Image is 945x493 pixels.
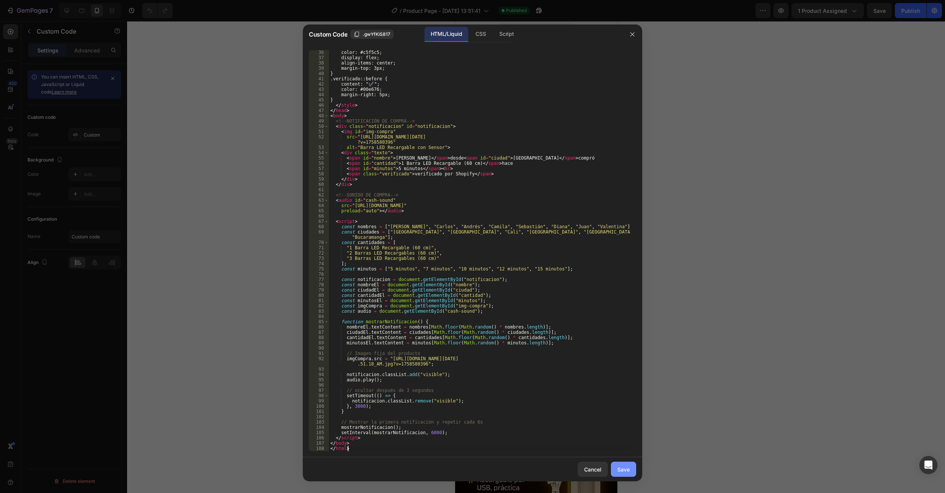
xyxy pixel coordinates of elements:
[309,298,329,303] div: 81
[309,171,329,177] div: 58
[309,319,329,324] div: 85
[309,50,329,55] div: 36
[309,435,329,441] div: 106
[309,430,329,435] div: 105
[309,261,329,266] div: 74
[350,30,394,39] button: .gwYfKiS817
[309,335,329,340] div: 88
[309,441,329,446] div: 107
[9,17,41,24] div: Custom Code
[309,213,329,219] div: 66
[309,346,329,351] div: 90
[309,134,329,145] div: 52
[309,309,329,314] div: 83
[309,219,329,224] div: 67
[309,92,329,97] div: 44
[309,404,329,409] div: 100
[309,161,329,166] div: 56
[309,330,329,335] div: 87
[309,287,329,293] div: 79
[309,409,329,414] div: 101
[363,31,390,38] span: .gwYfKiS817
[309,314,329,319] div: 84
[309,87,329,92] div: 43
[425,27,468,42] div: HTML/Liquid
[309,277,329,282] div: 77
[919,456,937,474] div: Open Intercom Messenger
[617,465,630,473] div: Save
[309,340,329,346] div: 89
[309,97,329,103] div: 45
[309,192,329,198] div: 62
[309,425,329,430] div: 104
[309,419,329,425] div: 103
[309,272,329,277] div: 76
[309,177,329,182] div: 59
[309,103,329,108] div: 46
[309,150,329,155] div: 54
[309,208,329,213] div: 65
[309,66,329,71] div: 39
[309,81,329,87] div: 42
[309,198,329,203] div: 63
[309,372,329,377] div: 94
[309,388,329,393] div: 97
[309,282,329,287] div: 78
[309,182,329,187] div: 60
[48,4,107,11] span: iPhone 15 Pro Max ( 430 px)
[309,60,329,66] div: 38
[309,129,329,134] div: 51
[611,462,636,477] button: Save
[309,240,329,245] div: 70
[309,367,329,372] div: 93
[309,293,329,298] div: 80
[309,446,329,451] div: 108
[309,71,329,76] div: 40
[309,187,329,192] div: 61
[309,166,329,171] div: 57
[309,224,329,229] div: 68
[309,250,329,256] div: 72
[578,462,608,477] button: Cancel
[309,377,329,382] div: 95
[309,203,329,208] div: 64
[584,465,601,473] div: Cancel
[309,76,329,81] div: 41
[309,55,329,60] div: 37
[309,324,329,330] div: 86
[309,398,329,404] div: 99
[309,113,329,118] div: 48
[309,155,329,161] div: 55
[309,382,329,388] div: 96
[309,118,329,124] div: 49
[309,30,347,39] span: Custom Code
[309,229,329,240] div: 69
[309,145,329,150] div: 53
[309,266,329,272] div: 75
[469,27,492,42] div: CSS
[309,108,329,113] div: 47
[493,27,520,42] div: Script
[309,351,329,356] div: 91
[309,393,329,398] div: 98
[309,245,329,250] div: 71
[309,356,329,367] div: 92
[309,303,329,309] div: 82
[309,124,329,129] div: 50
[309,256,329,261] div: 73
[309,414,329,419] div: 102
